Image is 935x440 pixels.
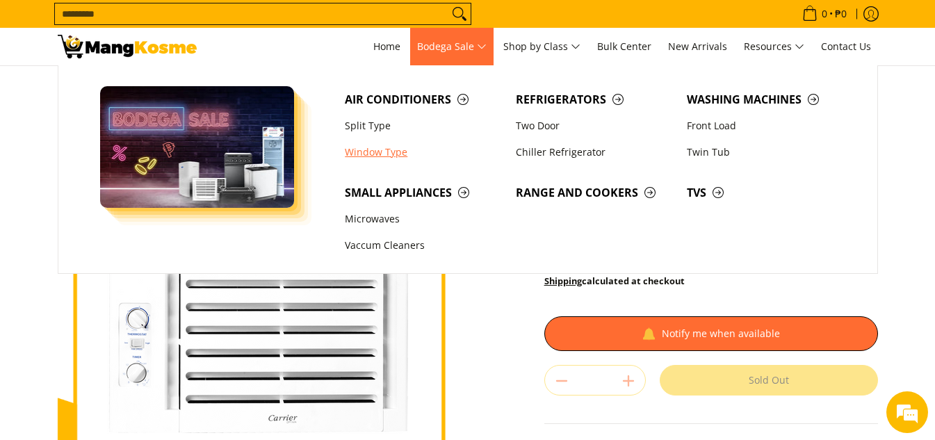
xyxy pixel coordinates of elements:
span: Home [373,40,400,53]
a: TVs [680,179,851,206]
img: Carrier 0.5 HP Deluxe Optima Green Window-Type Aircon l Mang Kosme [58,35,197,58]
strong: calculated at checkout [544,275,685,287]
a: Front Load [680,113,851,139]
span: New Arrivals [668,40,727,53]
a: Two Door [509,113,680,139]
a: Shipping [544,275,582,287]
a: Contact Us [814,28,878,65]
span: Contact Us [821,40,871,53]
a: Bodega Sale [410,28,494,65]
nav: Main Menu [211,28,878,65]
span: Range and Cookers [516,184,673,202]
a: Window Type [338,139,509,165]
a: Chiller Refrigerator [509,139,680,165]
span: Bulk Center [597,40,651,53]
a: Resources [737,28,811,65]
a: Shop by Class [496,28,587,65]
a: Home [366,28,407,65]
a: Twin Tub [680,139,851,165]
span: TVs [687,184,844,202]
a: Range and Cookers [509,179,680,206]
span: Washing Machines [687,91,844,108]
span: Refrigerators [516,91,673,108]
span: 0 [820,9,829,19]
span: Shop by Class [503,38,580,56]
a: Microwaves [338,206,509,232]
button: Search [448,3,471,24]
a: Vaccum Cleaners [338,233,509,259]
a: New Arrivals [661,28,734,65]
a: Air Conditioners [338,86,509,113]
span: Bodega Sale [417,38,487,56]
img: Bodega Sale [100,86,295,208]
span: Resources [744,38,804,56]
a: Bulk Center [590,28,658,65]
a: Small Appliances [338,179,509,206]
a: Split Type [338,113,509,139]
span: • [798,6,851,22]
span: ₱0 [833,9,849,19]
a: Washing Machines [680,86,851,113]
a: Refrigerators [509,86,680,113]
span: Air Conditioners [345,91,502,108]
span: Small Appliances [345,184,502,202]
